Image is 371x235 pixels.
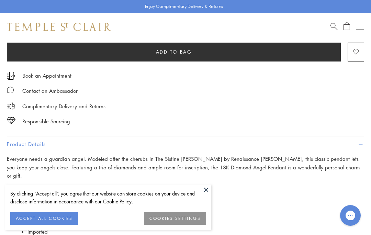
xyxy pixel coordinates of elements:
img: icon_sourcing.svg [7,117,15,124]
img: MessageIcon-01_2.svg [7,87,14,93]
button: COOKIES SETTINGS [144,212,206,225]
a: Search [330,22,338,31]
button: ACCEPT ALL COOKIES [10,212,78,225]
p: Complimentary Delivery and Returns [22,102,105,111]
a: Book an Appointment [22,72,71,79]
div: By clicking “Accept all”, you agree that our website can store cookies on your device and disclos... [10,190,206,205]
p: Everyone needs a guardian angel. Modeled after the cherubs in The Sistine [PERSON_NAME] by Renais... [7,155,364,180]
button: Add to bag [7,43,341,61]
button: Product Details [7,136,364,152]
img: Temple St. Clair [7,23,111,31]
a: Open Shopping Bag [344,22,350,31]
img: icon_appointment.svg [7,72,15,80]
div: Responsible Sourcing [22,117,70,126]
img: icon_delivery.svg [7,102,15,110]
button: Open navigation [356,23,364,31]
div: Contact an Ambassador [22,87,78,95]
p: Enjoy Complimentary Delivery & Returns [145,3,223,10]
span: Add to bag [156,48,192,56]
iframe: Gorgias live chat messenger [337,203,364,228]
